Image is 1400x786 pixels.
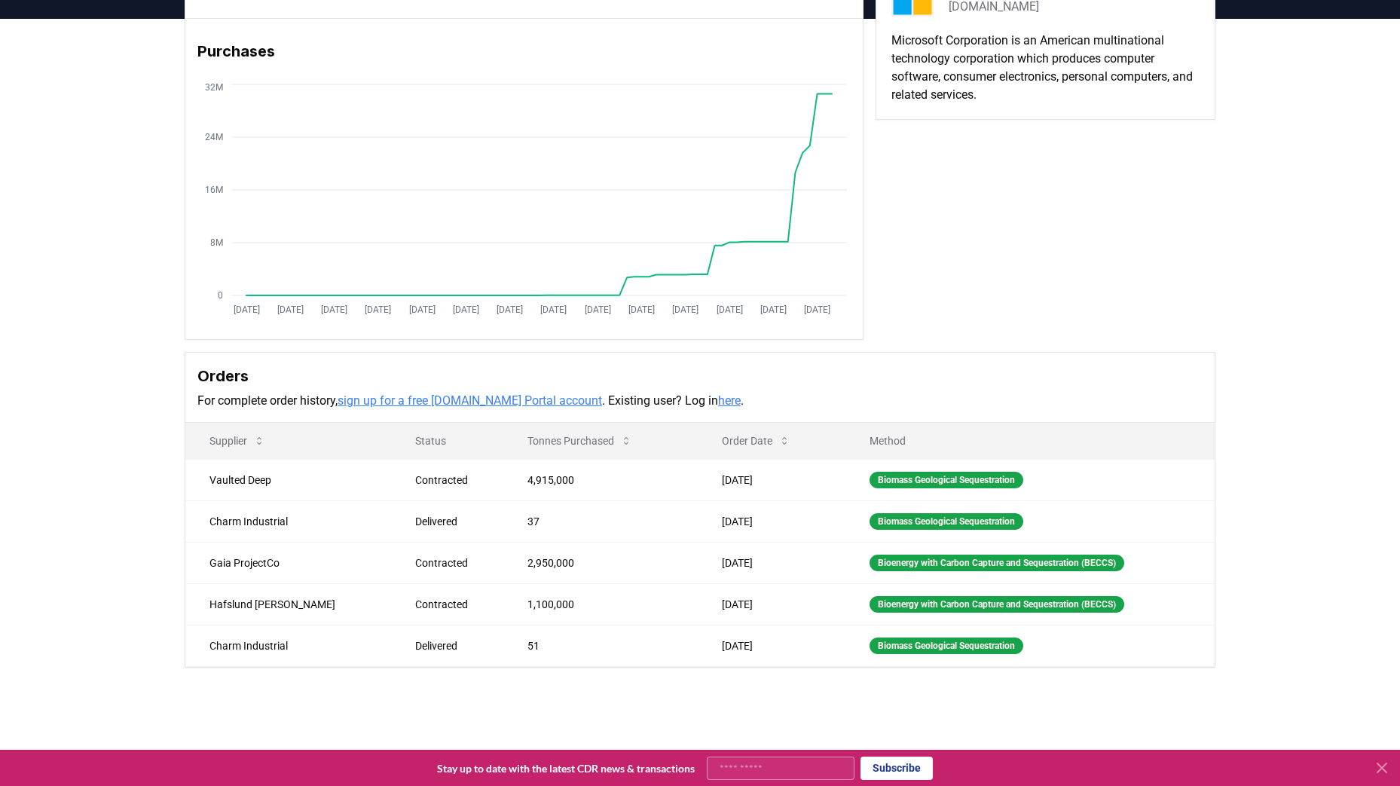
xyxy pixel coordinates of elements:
[453,304,479,315] tspan: [DATE]
[197,392,1203,410] p: For complete order history, . Existing user? Log in .
[210,237,223,248] tspan: 8M
[234,304,260,315] tspan: [DATE]
[698,542,846,583] td: [DATE]
[718,393,741,408] a: here
[409,304,436,315] tspan: [DATE]
[698,500,846,542] td: [DATE]
[185,500,391,542] td: Charm Industrial
[415,638,492,653] div: Delivered
[205,185,223,195] tspan: 16M
[710,426,802,456] button: Order Date
[218,290,223,301] tspan: 0
[338,393,602,408] a: sign up for a free [DOMAIN_NAME] Portal account
[672,304,698,315] tspan: [DATE]
[365,304,391,315] tspan: [DATE]
[415,555,492,570] div: Contracted
[698,459,846,500] td: [DATE]
[503,542,697,583] td: 2,950,000
[185,459,391,500] td: Vaulted Deep
[197,426,277,456] button: Supplier
[403,433,492,448] p: Status
[717,304,743,315] tspan: [DATE]
[277,304,304,315] tspan: [DATE]
[197,40,851,63] h3: Purchases
[321,304,347,315] tspan: [DATE]
[857,433,1203,448] p: Method
[415,473,492,488] div: Contracted
[503,459,697,500] td: 4,915,000
[870,513,1023,530] div: Biomass Geological Sequestration
[205,82,223,93] tspan: 32M
[415,514,492,529] div: Delivered
[503,500,697,542] td: 37
[185,583,391,625] td: Hafslund [PERSON_NAME]
[870,638,1023,654] div: Biomass Geological Sequestration
[628,304,655,315] tspan: [DATE]
[415,597,492,612] div: Contracted
[497,304,523,315] tspan: [DATE]
[698,583,846,625] td: [DATE]
[205,132,223,142] tspan: 24M
[503,583,697,625] td: 1,100,000
[185,625,391,666] td: Charm Industrial
[540,304,567,315] tspan: [DATE]
[515,426,644,456] button: Tonnes Purchased
[698,625,846,666] td: [DATE]
[585,304,611,315] tspan: [DATE]
[870,596,1124,613] div: Bioenergy with Carbon Capture and Sequestration (BECCS)
[503,625,697,666] td: 51
[185,542,391,583] td: Gaia ProjectCo
[870,555,1124,571] div: Bioenergy with Carbon Capture and Sequestration (BECCS)
[197,365,1203,387] h3: Orders
[760,304,787,315] tspan: [DATE]
[891,32,1200,104] p: Microsoft Corporation is an American multinational technology corporation which produces computer...
[804,304,830,315] tspan: [DATE]
[870,472,1023,488] div: Biomass Geological Sequestration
